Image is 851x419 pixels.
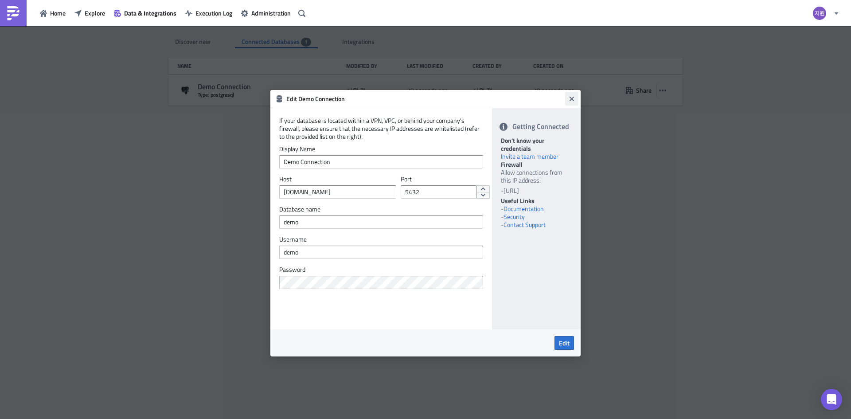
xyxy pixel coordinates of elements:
[279,235,483,243] label: Username
[476,185,490,192] button: increment
[565,92,578,106] button: Close
[501,137,572,153] div: Don't know your credentials
[503,187,572,195] li: [URL]
[70,6,109,20] button: Explore
[279,145,483,153] label: Display Name
[279,117,483,141] p: If your database is located within a VPN, VPC, or behind your company's firewall, please ensure t...
[501,161,572,168] div: Firewall
[181,6,237,20] button: Execution Log
[124,8,176,18] span: Data & Integrations
[501,168,572,195] div: Allow connections from this IP address:
[109,6,181,20] button: Data & Integrations
[492,117,581,137] div: Getting Connected
[279,155,483,168] input: Enter a display name
[279,175,396,183] label: Host
[476,192,490,199] button: decrement
[85,8,105,18] span: Explore
[559,338,570,348] span: Edit
[501,197,572,205] div: Useful Links
[821,389,842,410] div: Open Intercom Messenger
[286,95,566,103] h6: Edit Demo Connection
[554,336,574,350] button: Edit
[195,8,232,18] span: Execution Log
[50,8,66,18] span: Home
[401,175,466,183] label: Port
[237,6,295,20] button: Administration
[812,6,827,21] img: Avatar
[279,185,396,199] input: Enter host
[279,266,483,274] label: Password
[401,185,476,199] input: Enter port
[251,8,291,18] span: Administration
[279,205,483,213] label: Database name
[504,220,546,229] a: Contact Support
[501,153,572,161] div: Invite a team member
[504,204,544,213] a: Documentation
[35,6,70,20] button: Home
[279,246,483,259] input: Enter username
[6,6,20,20] img: PushMetrics
[504,212,525,221] a: Security
[279,215,483,229] input: Enter database name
